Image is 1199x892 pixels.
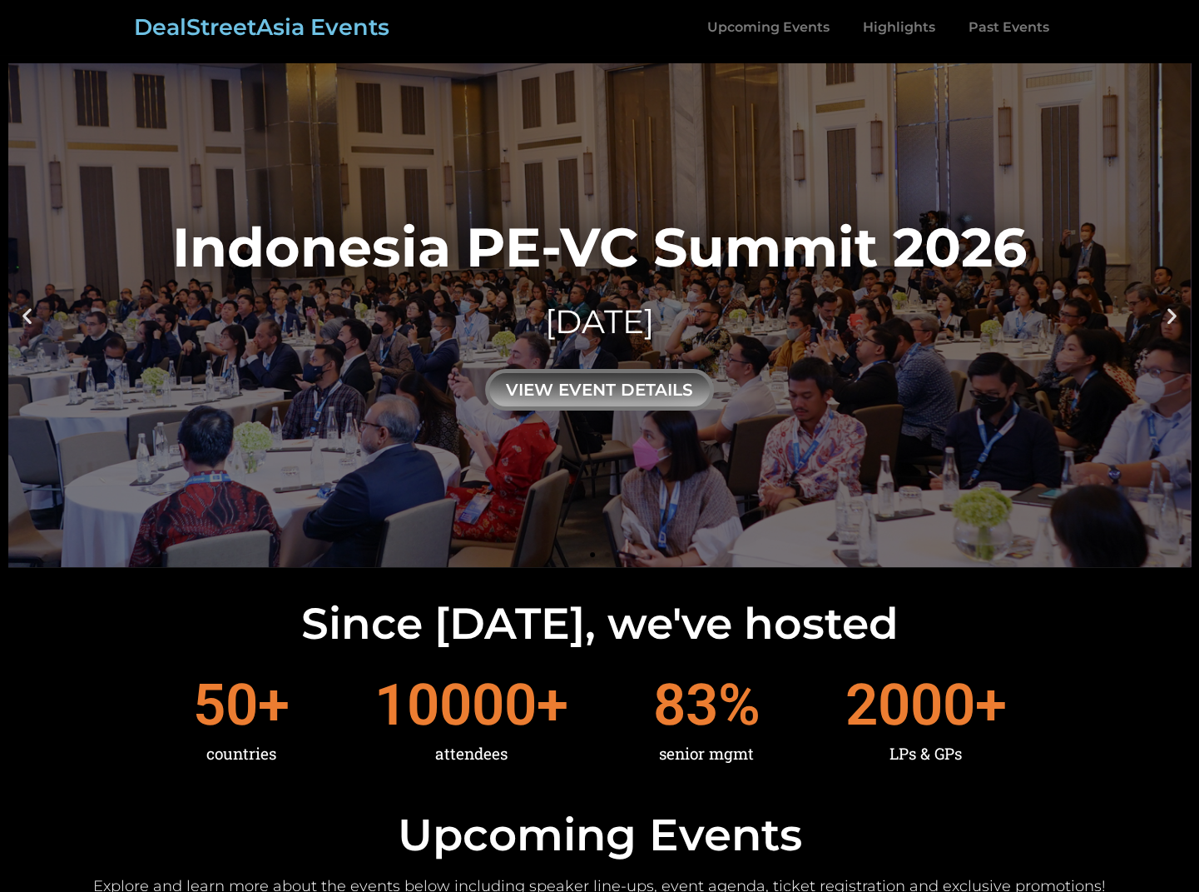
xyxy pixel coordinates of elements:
div: view event details [485,369,714,411]
h2: Since [DATE], we've hosted [8,602,1191,645]
span: + [258,676,290,734]
div: senior mgmt [653,734,761,774]
div: [DATE] [172,299,1027,345]
a: Highlights [846,8,952,47]
a: Past Events [952,8,1066,47]
span: + [975,676,1007,734]
div: Previous slide [17,305,37,326]
a: DealStreetAsia Events [134,13,389,41]
span: Go to slide 2 [605,552,610,557]
span: 50 [193,676,258,734]
a: Upcoming Events [691,8,846,47]
span: 83 [653,676,718,734]
div: Indonesia PE-VC Summit 2026 [172,220,1027,274]
div: Next slide [1162,305,1182,326]
div: attendees [374,734,568,774]
div: countries [193,734,290,774]
div: LPs & GPs [845,734,1007,774]
span: % [718,676,761,734]
span: Go to slide 1 [590,552,595,557]
a: Indonesia PE-VC Summit 2026[DATE]view event details [8,63,1191,567]
span: + [537,676,568,734]
span: 2000 [845,676,975,734]
span: 10000 [374,676,537,734]
h2: Upcoming Events [8,813,1191,857]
